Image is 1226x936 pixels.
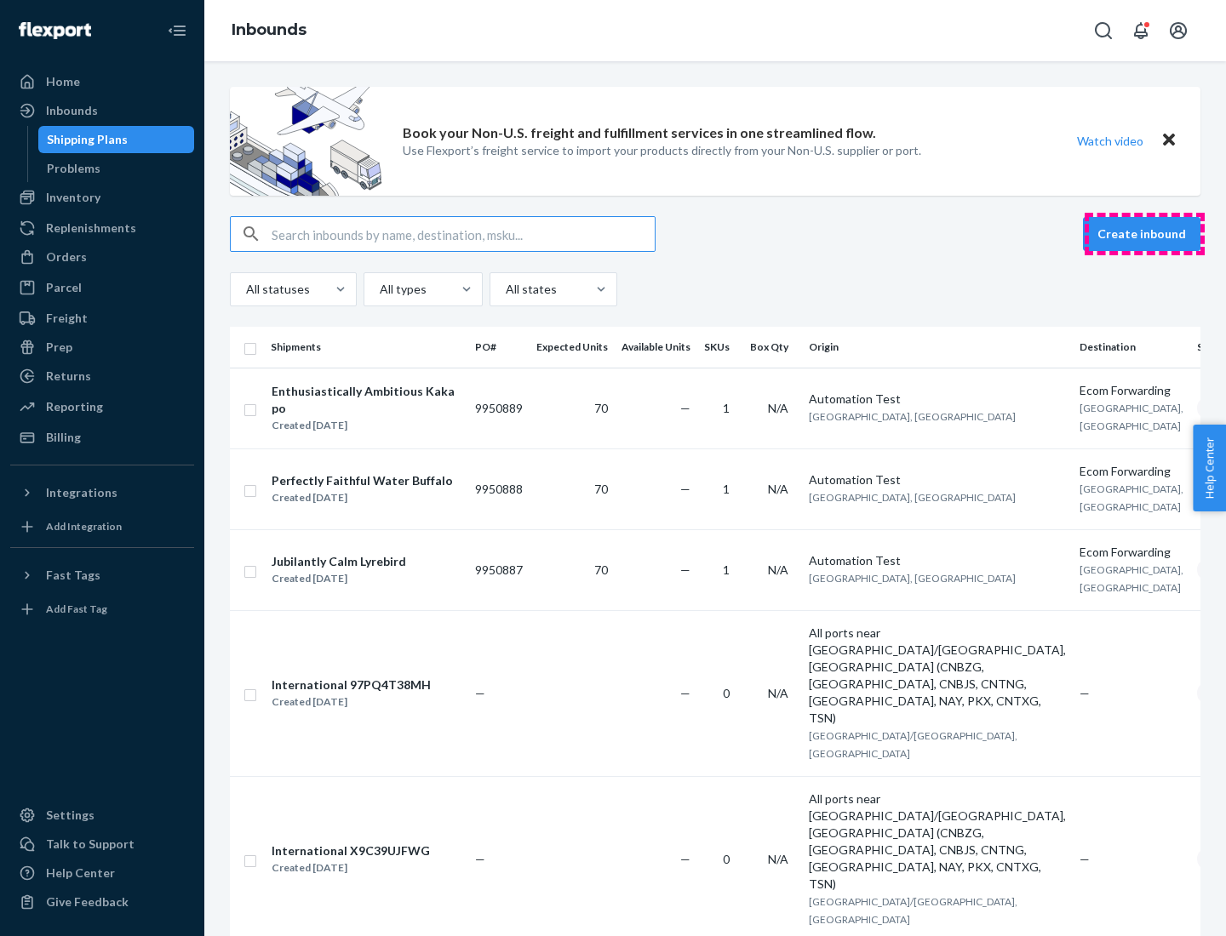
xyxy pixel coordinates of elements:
span: — [680,852,690,866]
div: Jubilantly Calm Lyrebird [272,553,406,570]
span: 1 [723,562,730,577]
a: Settings [10,802,194,829]
div: Add Fast Tag [46,602,107,616]
th: SKUs [697,327,743,368]
a: Prep [10,334,194,361]
div: Orders [46,248,87,265]
button: Close [1158,128,1180,153]
span: — [680,482,690,496]
th: Available Units [615,327,697,368]
div: Home [46,73,80,90]
th: Destination [1073,327,1190,368]
div: Inventory [46,189,100,206]
button: Create inbound [1083,217,1200,251]
span: [GEOGRAPHIC_DATA], [GEOGRAPHIC_DATA] [809,491,1016,504]
span: N/A [768,482,788,496]
span: — [680,686,690,700]
div: Created [DATE] [272,417,461,434]
div: Inbounds [46,102,98,119]
span: — [680,401,690,415]
div: Help Center [46,865,115,882]
div: Created [DATE] [272,570,406,587]
input: All statuses [244,281,246,298]
span: N/A [768,562,788,577]
div: Parcel [46,279,82,296]
div: Enthusiastically Ambitious Kakapo [272,383,461,417]
span: — [475,852,485,866]
a: Talk to Support [10,830,194,858]
div: Created [DATE] [272,489,453,506]
span: [GEOGRAPHIC_DATA], [GEOGRAPHIC_DATA] [1080,482,1183,513]
input: Search inbounds by name, destination, msku... [272,217,655,251]
a: Parcel [10,274,194,301]
span: — [475,686,485,700]
button: Integrations [10,479,194,506]
a: Help Center [10,859,194,887]
div: Automation Test [809,471,1066,488]
span: N/A [768,852,788,866]
div: Ecom Forwarding [1080,463,1183,480]
span: [GEOGRAPHIC_DATA], [GEOGRAPHIC_DATA] [1080,563,1183,594]
button: Help Center [1193,425,1226,511]
a: Inbounds [232,20,306,39]
a: Billing [10,424,194,451]
p: Book your Non-U.S. freight and fulfillment services in one streamlined flow. [403,123,876,143]
a: Problems [38,155,195,182]
span: [GEOGRAPHIC_DATA], [GEOGRAPHIC_DATA] [809,410,1016,423]
span: [GEOGRAPHIC_DATA]/[GEOGRAPHIC_DATA], [GEOGRAPHIC_DATA] [809,729,1017,760]
span: — [1080,686,1090,700]
a: Add Integration [10,513,194,540]
div: Perfectly Faithful Water Buffalo [272,472,453,489]
input: All types [378,281,380,298]
span: 0 [723,686,730,700]
th: Shipments [264,327,468,368]
div: All ports near [GEOGRAPHIC_DATA]/[GEOGRAPHIC_DATA], [GEOGRAPHIC_DATA] (CNBZG, [GEOGRAPHIC_DATA], ... [809,790,1066,893]
button: Open account menu [1161,14,1195,48]
div: Ecom Forwarding [1080,544,1183,561]
th: PO# [468,327,530,368]
img: Flexport logo [19,22,91,39]
button: Watch video [1066,128,1154,153]
div: Integrations [46,484,117,501]
button: Open Search Box [1086,14,1120,48]
ol: breadcrumbs [218,6,320,55]
span: 1 [723,401,730,415]
span: — [1080,852,1090,866]
span: N/A [768,686,788,700]
div: Talk to Support [46,836,135,853]
div: Billing [46,429,81,446]
span: 0 [723,852,730,866]
input: All states [504,281,506,298]
span: [GEOGRAPHIC_DATA], [GEOGRAPHIC_DATA] [809,572,1016,585]
button: Fast Tags [10,562,194,589]
button: Close Navigation [160,14,194,48]
button: Open notifications [1124,14,1158,48]
div: Fast Tags [46,567,100,584]
span: 70 [594,401,608,415]
div: Returns [46,368,91,385]
p: Use Flexport’s freight service to import your products directly from your Non-U.S. supplier or port. [403,142,921,159]
td: 9950889 [468,368,530,448]
div: Automation Test [809,552,1066,569]
div: All ports near [GEOGRAPHIC_DATA]/[GEOGRAPHIC_DATA], [GEOGRAPHIC_DATA] (CNBZG, [GEOGRAPHIC_DATA], ... [809,625,1066,727]
a: Freight [10,305,194,332]
span: [GEOGRAPHIC_DATA]/[GEOGRAPHIC_DATA], [GEOGRAPHIC_DATA] [809,895,1017,926]
a: Reporting [10,393,194,420]
div: Settings [46,807,95,824]
th: Origin [802,327,1073,368]
a: Inbounds [10,97,194,124]
span: — [680,562,690,577]
div: Created [DATE] [272,859,430,876]
div: Problems [47,160,100,177]
th: Expected Units [530,327,615,368]
a: Home [10,68,194,95]
a: Orders [10,243,194,271]
td: 9950887 [468,529,530,610]
a: Inventory [10,184,194,211]
span: N/A [768,401,788,415]
span: 1 [723,482,730,496]
div: Created [DATE] [272,693,431,711]
button: Give Feedback [10,888,194,916]
div: Ecom Forwarding [1080,382,1183,399]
